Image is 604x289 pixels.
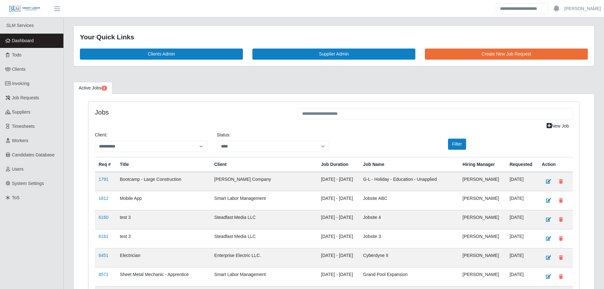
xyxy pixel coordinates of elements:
a: [PERSON_NAME] [564,5,601,12]
a: 1791 [99,177,108,182]
input: Search [496,3,549,14]
th: Requested [506,157,538,172]
span: Clients [12,67,26,72]
td: [PERSON_NAME] [459,229,506,248]
td: Mobile App [116,191,211,210]
a: 8451 [99,253,108,258]
th: Title [116,157,211,172]
a: Create New Job Request [425,49,588,60]
td: Jobsite 4 [359,210,459,229]
td: [PERSON_NAME] [459,191,506,210]
td: [PERSON_NAME] [459,248,506,267]
span: Invoicing [12,81,29,86]
td: Smart Labor Management [211,267,317,286]
td: [DATE] - [DATE] [317,191,360,210]
span: Pending Jobs [101,86,107,91]
th: Action [538,157,573,172]
a: 1812 [99,196,108,201]
td: Cyberdyne II [359,248,459,267]
td: test 3 [116,210,211,229]
a: Clients Admin [80,49,243,60]
a: Active Jobs [73,82,113,94]
td: [PERSON_NAME] [459,172,506,191]
td: [DATE] [506,210,538,229]
td: Sheet Metal Mechanic - Apprentice [116,267,211,286]
img: SLM Logo [9,5,41,12]
td: Electrician [116,248,211,267]
td: Bootcamp - Large Construction [116,172,211,191]
td: [DATE] [506,229,538,248]
span: Todo [12,52,22,57]
td: Steadfast Media LLC [211,229,317,248]
td: [DATE] - [DATE] [317,267,360,286]
td: [DATE] [506,267,538,286]
span: Workers [12,138,29,143]
span: Candidates Database [12,152,55,157]
td: [PERSON_NAME] [459,267,506,286]
td: test 3 [116,229,211,248]
a: New Job [542,121,573,132]
th: Client [211,157,317,172]
span: Timesheets [12,124,35,129]
th: Job Duration [317,157,360,172]
td: [DATE] - [DATE] [317,229,360,248]
td: Jobsite ABC [359,191,459,210]
td: [DATE] - [DATE] [317,248,360,267]
a: Supplier Admin [252,49,415,60]
th: Job Name [359,157,459,172]
a: 6160 [99,215,108,220]
a: 8571 [99,272,108,277]
h4: Jobs [95,108,289,116]
th: Req # [95,157,116,172]
td: Steadfast Media LLC [211,210,317,229]
td: G-L - Holiday - Education - Unapplied [359,172,459,191]
span: System Settings [12,181,44,186]
td: [DATE] [506,248,538,267]
a: 6161 [99,234,108,239]
label: Client: [95,132,107,138]
span: Dashboard [12,38,34,43]
td: Jobsite 3 [359,229,459,248]
span: Suppliers [12,109,30,115]
span: Users [12,167,24,172]
td: [PERSON_NAME] Company [211,172,317,191]
button: Filter [448,139,466,150]
td: Grand Pool Expansion [359,267,459,286]
td: [DATE] - [DATE] [317,172,360,191]
label: Status: [217,132,231,138]
div: Your Quick Links [80,32,588,42]
td: [DATE] - [DATE] [317,210,360,229]
span: SLM Services [6,23,34,28]
th: Hiring Manager [459,157,506,172]
span: ToS [12,195,20,200]
td: [DATE] [506,172,538,191]
td: [PERSON_NAME] [459,210,506,229]
td: Smart Labor Management [211,191,317,210]
td: [DATE] [506,191,538,210]
td: Enterprise Electric LLC. [211,248,317,267]
span: Job Requests [12,95,39,100]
